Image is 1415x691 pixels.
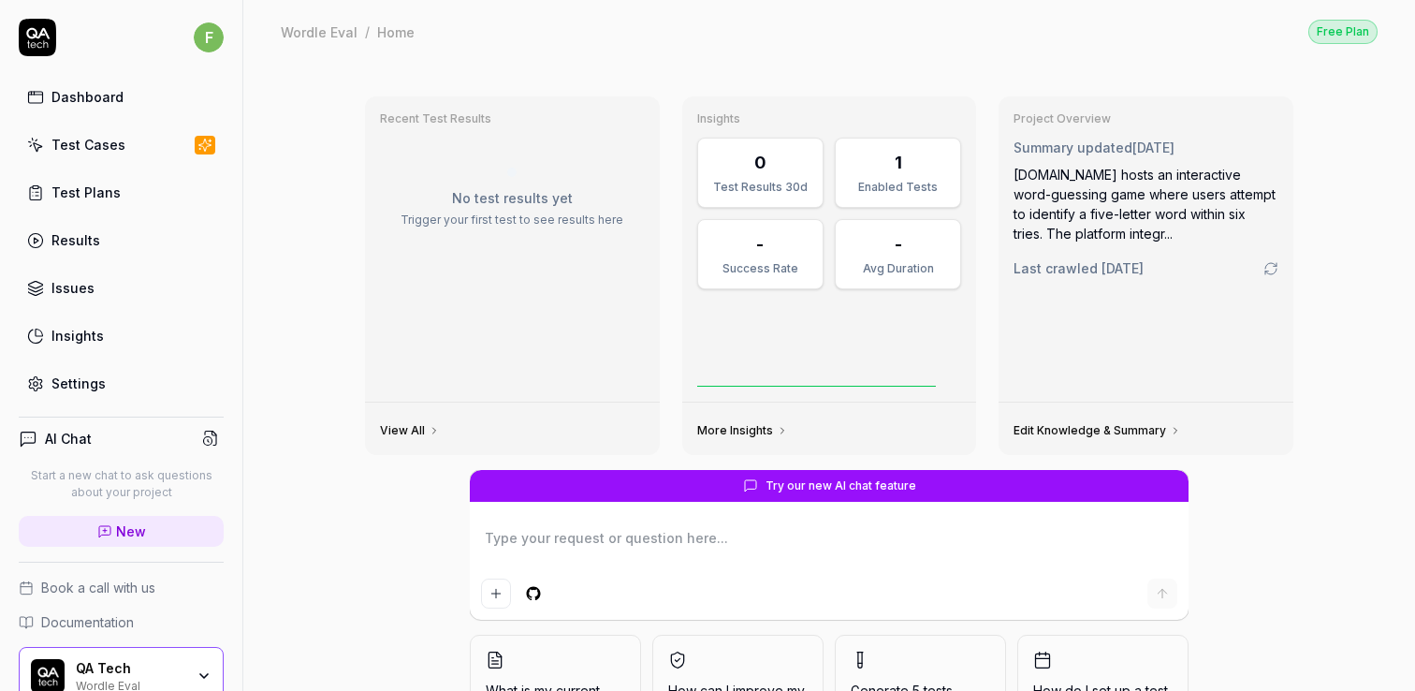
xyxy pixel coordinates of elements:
button: f [194,19,224,56]
a: Results [19,222,224,258]
div: Issues [51,278,95,298]
div: Free Plan [1308,20,1378,44]
a: Test Cases [19,126,224,163]
a: Issues [19,270,224,306]
div: Dashboard [51,87,124,107]
a: More Insights [697,423,788,438]
h3: Project Overview [1014,111,1278,126]
span: Summary updated [1014,140,1132,155]
div: Avg Duration [847,260,949,277]
div: Insights [51,326,104,345]
div: Home [377,22,415,41]
div: Test Cases [51,135,125,154]
a: Documentation [19,612,224,632]
a: Insights [19,317,224,354]
div: - [756,231,764,257]
h3: Insights [697,111,962,126]
div: 1 [895,150,902,175]
a: Edit Knowledge & Summary [1014,423,1181,438]
span: Last crawled [1014,258,1144,278]
p: Trigger your first test to see results here [380,212,645,228]
button: Free Plan [1308,19,1378,44]
a: View All [380,423,440,438]
div: / [365,22,370,41]
a: New [19,516,224,547]
span: Documentation [41,612,134,632]
h3: Recent Test Results [380,111,645,126]
div: Test Results 30d [709,179,811,196]
div: Wordle Eval [281,22,357,41]
span: New [116,522,146,541]
div: Results [51,230,100,250]
div: [DOMAIN_NAME] hosts an interactive word-guessing game where users attempt to identify a five-lett... [1014,165,1278,243]
span: Try our new AI chat feature [766,478,916,494]
p: Start a new chat to ask questions about your project [19,467,224,501]
span: Book a call with us [41,578,155,597]
time: [DATE] [1132,140,1174,155]
time: [DATE] [1101,260,1144,276]
span: f [194,22,224,52]
div: Test Plans [51,183,121,202]
div: 0 [754,150,766,175]
button: Add attachment [481,579,511,609]
a: Test Plans [19,174,224,211]
a: Go to crawling settings [1263,261,1278,276]
a: Book a call with us [19,578,224,597]
h4: AI Chat [45,429,92,448]
a: Dashboard [19,79,224,115]
div: Settings [51,374,106,393]
div: - [895,231,902,257]
div: Success Rate [709,260,811,277]
div: Enabled Tests [847,179,949,196]
a: Settings [19,365,224,402]
div: QA Tech [76,660,184,677]
p: No test results yet [380,188,645,208]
